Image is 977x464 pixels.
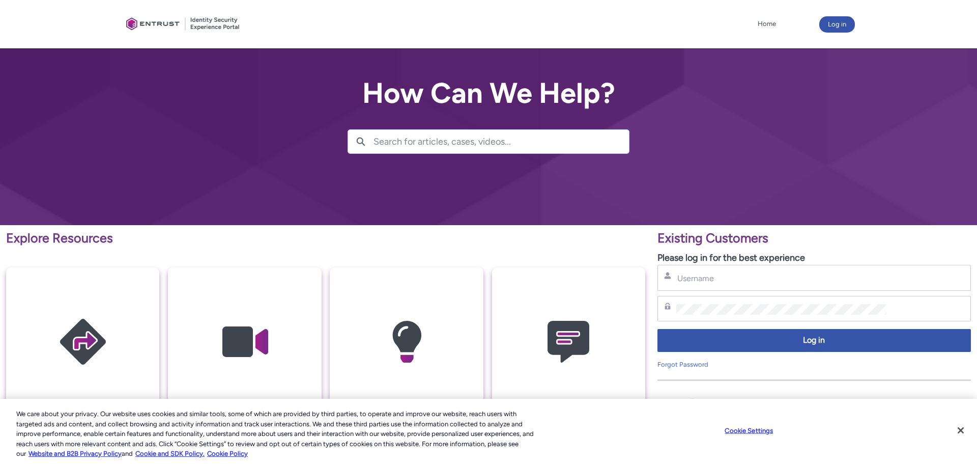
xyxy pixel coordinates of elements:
p: Explore Resources [6,229,645,248]
button: Search [348,130,373,153]
p: New Customers [657,394,971,414]
a: More information about our cookie policy., opens in a new tab [28,450,122,457]
button: Log in [657,329,971,352]
button: Cookie Settings [717,421,781,441]
h2: How Can We Help? [348,77,629,109]
p: Please log in for the best experience [657,251,971,265]
input: Search for articles, cases, videos... [373,130,629,153]
a: Home [755,16,779,32]
span: Log in [664,335,964,346]
button: Log in [819,16,855,33]
input: Username [676,273,886,284]
img: Getting Started [35,287,131,397]
div: We care about your privacy. Our website uses cookies and similar tools, some of which are provide... [16,409,537,459]
p: Existing Customers [657,229,971,248]
a: Cookie Policy [207,450,248,457]
button: Close [950,419,972,442]
img: Contact Support [520,287,617,397]
a: Cookie and SDK Policy. [135,450,205,457]
a: Forgot Password [657,361,708,368]
img: Knowledge Articles [358,287,455,397]
img: Video Guides [196,287,293,397]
